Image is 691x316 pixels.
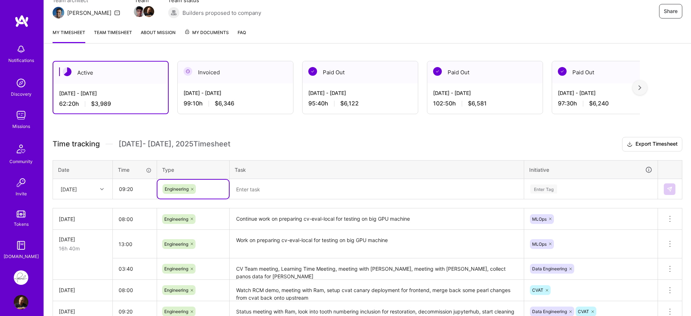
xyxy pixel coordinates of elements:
[53,29,85,43] a: My timesheet
[14,108,28,122] img: teamwork
[100,187,104,191] i: icon Chevron
[15,14,29,28] img: logo
[532,266,567,271] span: Data Engineering
[532,309,567,314] span: Data Engineering
[94,29,132,43] a: Team timesheet
[67,9,111,17] div: [PERSON_NAME]
[558,89,662,97] div: [DATE] - [DATE]
[118,166,152,174] div: Time
[9,158,33,165] div: Community
[141,29,176,43] a: About Mission
[230,160,524,179] th: Task
[168,7,180,18] img: Builders proposed to company
[433,100,537,107] div: 102:50 h
[532,216,547,222] span: MLOps
[14,42,28,57] img: bell
[340,100,359,107] span: $6,122
[12,270,30,285] a: Pearl: ML Engineering Team
[59,215,107,223] div: [DATE]
[230,259,523,279] textarea: CV Team meeting, Learning Time Meeting, meeting with [PERSON_NAME], meeting with [PERSON_NAME], c...
[113,179,156,199] input: HH:MM
[667,186,673,192] img: Submit
[303,61,418,83] div: Paid Out
[468,100,487,107] span: $6,581
[157,160,230,179] th: Type
[164,241,188,247] span: Engineering
[4,253,39,260] div: [DOMAIN_NAME]
[532,287,543,293] span: CVAT
[134,6,145,17] img: Team Member Avatar
[308,89,412,97] div: [DATE] - [DATE]
[59,308,107,315] div: [DATE]
[184,29,229,43] a: My Documents
[215,100,234,107] span: $6,346
[11,90,32,98] div: Discovery
[578,309,589,314] span: CVAT
[114,10,120,16] i: icon Mail
[552,61,667,83] div: Paid Out
[12,140,30,158] img: Community
[14,76,28,90] img: discovery
[182,9,261,17] span: Builders proposed to company
[164,266,188,271] span: Engineering
[53,140,100,149] span: Time tracking
[14,220,29,228] div: Tokens
[14,270,28,285] img: Pearl: ML Engineering Team
[113,280,157,300] input: HH:MM
[113,259,157,278] input: HH:MM
[113,209,157,229] input: HH:MM
[427,61,543,83] div: Paid Out
[529,166,653,174] div: Initiative
[164,216,188,222] span: Engineering
[16,190,27,197] div: Invite
[63,67,71,76] img: Active
[589,100,609,107] span: $6,240
[59,90,162,97] div: [DATE] - [DATE]
[14,238,28,253] img: guide book
[143,6,154,17] img: Team Member Avatar
[14,295,28,309] img: User Avatar
[238,29,246,43] a: FAQ
[8,57,34,64] div: Notifications
[184,89,287,97] div: [DATE] - [DATE]
[53,160,113,179] th: Date
[184,29,229,37] span: My Documents
[230,280,523,300] textarea: Watch RCM demo, meeting with Ram, setup cvat canary deployment for frontend, merge back some pear...
[113,234,157,254] input: HH:MM
[230,230,523,258] textarea: Work on preparing cv-eval-local for testing on big GPU machine
[59,236,107,243] div: [DATE]
[433,67,442,76] img: Paid Out
[664,8,678,15] span: Share
[59,100,162,108] div: 62:20 h
[184,100,287,107] div: 99:10 h
[164,287,188,293] span: Engineering
[433,89,537,97] div: [DATE] - [DATE]
[638,85,641,90] img: right
[164,309,188,314] span: Engineering
[558,100,662,107] div: 97:30 h
[61,185,77,193] div: [DATE]
[530,183,557,195] div: Enter Tag
[622,137,682,151] button: Export Timesheet
[59,245,107,252] div: 16h 40m
[135,5,144,18] a: Team Member Avatar
[12,295,30,309] a: User Avatar
[119,140,230,149] span: [DATE] - [DATE] , 2025 Timesheet
[144,5,153,18] a: Team Member Avatar
[184,67,192,76] img: Invoiced
[14,175,28,190] img: Invite
[627,141,633,148] i: icon Download
[91,100,111,108] span: $3,989
[53,62,168,84] div: Active
[178,61,293,83] div: Invoiced
[659,4,682,18] button: Share
[17,211,25,217] img: tokens
[558,67,567,76] img: Paid Out
[53,7,64,18] img: Team Architect
[12,122,30,130] div: Missions
[308,67,317,76] img: Paid Out
[230,209,523,229] textarea: Continue work on preparing cv-eval-local for testing on big GPU machine
[59,286,107,294] div: [DATE]
[308,100,412,107] div: 95:40 h
[165,186,189,192] span: Engineering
